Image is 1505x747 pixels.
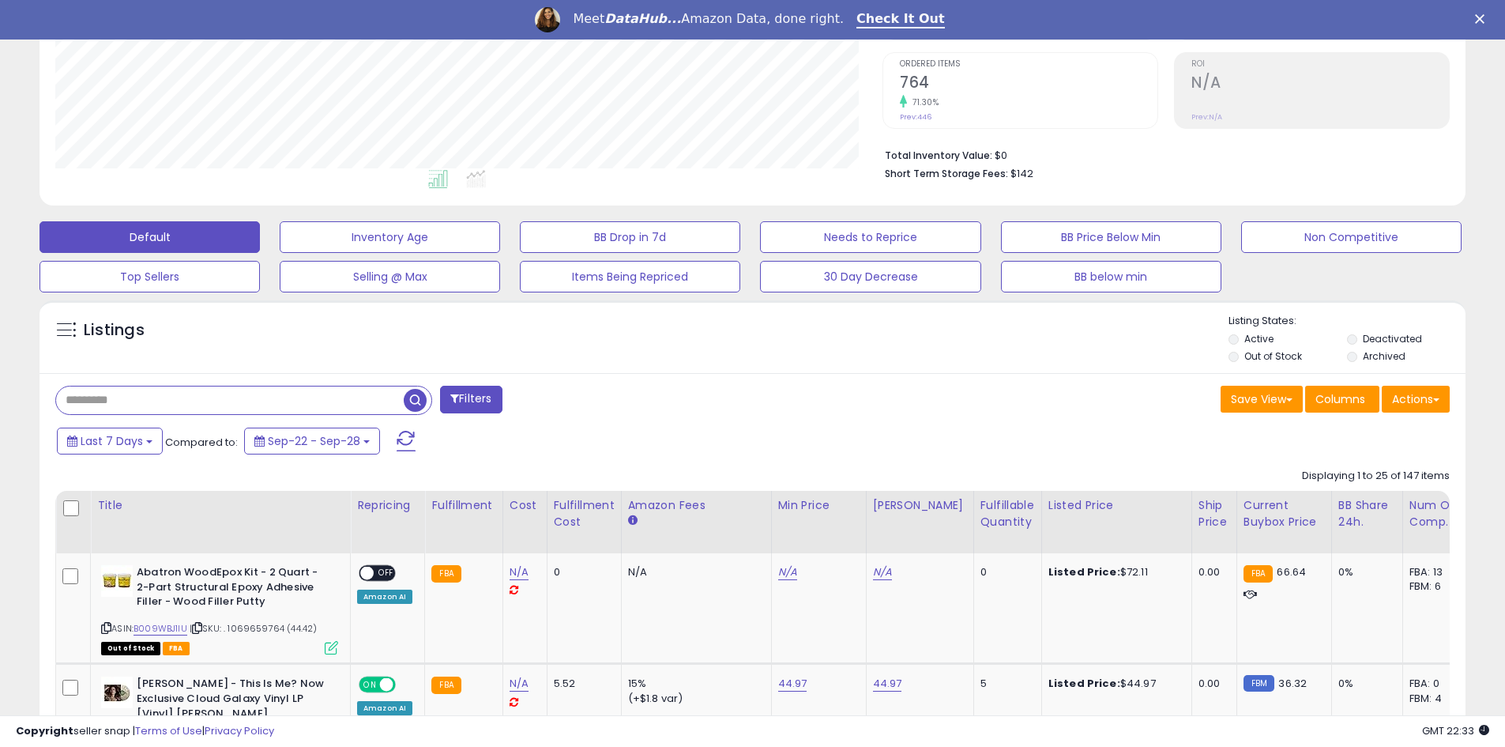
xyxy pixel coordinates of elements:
[510,564,529,580] a: N/A
[1244,675,1274,692] small: FBM
[628,692,759,706] div: (+$1.8 var)
[1244,349,1302,363] label: Out of Stock
[1382,386,1450,413] button: Actions
[1475,14,1491,24] div: Close
[357,590,412,604] div: Amazon AI
[16,724,274,739] div: seller snap | |
[1409,497,1467,530] div: Num of Comp.
[244,428,380,455] button: Sep-22 - Sep-28
[1191,112,1222,122] small: Prev: N/A
[1221,386,1303,413] button: Save View
[1198,565,1225,579] div: 0.00
[1305,386,1379,413] button: Columns
[16,723,73,738] strong: Copyright
[137,677,329,725] b: [PERSON_NAME] - This Is Me? Now Exclusive Cloud Galaxy Vinyl LP [Vinyl] [PERSON_NAME]
[873,676,902,692] a: 44.97
[360,678,380,692] span: ON
[1048,564,1120,579] b: Listed Price:
[280,261,500,292] button: Selling @ Max
[778,564,797,580] a: N/A
[431,677,461,694] small: FBA
[190,622,318,635] span: | SKU: . 1069659764 (44.42)
[980,677,1029,691] div: 5
[1278,676,1307,691] span: 36.32
[510,497,540,514] div: Cost
[760,261,980,292] button: 30 Day Decrease
[1048,677,1180,691] div: $44.97
[980,497,1035,530] div: Fulfillable Quantity
[280,221,500,253] button: Inventory Age
[760,221,980,253] button: Needs to Reprice
[1001,221,1221,253] button: BB Price Below Min
[885,149,992,162] b: Total Inventory Value:
[374,567,399,580] span: OFF
[628,514,638,528] small: Amazon Fees.
[84,319,145,341] h5: Listings
[57,428,163,455] button: Last 7 Days
[1244,497,1325,530] div: Current Buybox Price
[1198,677,1225,691] div: 0.00
[907,96,939,108] small: 71.30%
[101,642,160,655] span: All listings that are currently out of stock and unavailable for purchase on Amazon
[778,676,807,692] a: 44.97
[1198,497,1230,530] div: Ship Price
[1409,579,1462,594] div: FBM: 6
[205,723,274,738] a: Privacy Policy
[431,497,495,514] div: Fulfillment
[97,497,344,514] div: Title
[1409,565,1462,579] div: FBA: 13
[135,723,202,738] a: Terms of Use
[1010,166,1033,181] span: $142
[101,677,133,708] img: 41YIP1Y9exL._SL40_.jpg
[510,676,529,692] a: N/A
[900,74,1157,95] h2: 764
[1315,391,1365,407] span: Columns
[1338,497,1396,530] div: BB Share 24h.
[1302,469,1450,484] div: Displaying 1 to 25 of 147 items
[81,433,143,449] span: Last 7 Days
[1422,723,1489,738] span: 2025-10-6 22:33 GMT
[1228,314,1465,329] p: Listing States:
[1048,497,1185,514] div: Listed Price
[554,677,609,691] div: 5.52
[628,677,759,691] div: 15%
[554,497,615,530] div: Fulfillment Cost
[628,565,759,579] div: N/A
[1363,349,1405,363] label: Archived
[268,433,360,449] span: Sep-22 - Sep-28
[628,497,765,514] div: Amazon Fees
[134,622,187,636] a: B009WBJ1IU
[885,145,1438,164] li: $0
[573,11,844,27] div: Meet Amazon Data, done right.
[40,221,260,253] button: Default
[885,167,1008,180] b: Short Term Storage Fees:
[856,11,945,28] a: Check It Out
[1338,565,1390,579] div: 0%
[873,497,967,514] div: [PERSON_NAME]
[1409,692,1462,706] div: FBM: 4
[980,565,1029,579] div: 0
[101,565,133,597] img: 41D6f1VcNyL._SL40_.jpg
[163,642,190,655] span: FBA
[1001,261,1221,292] button: BB below min
[900,112,931,122] small: Prev: 446
[520,221,740,253] button: BB Drop in 7d
[137,565,329,613] b: Abatron WoodEpox Kit - 2 Quart - 2-Part Structural Epoxy Adhesive Filler - Wood Filler Putty
[778,497,860,514] div: Min Price
[535,7,560,32] img: Profile image for Georgie
[357,497,418,514] div: Repricing
[1191,74,1449,95] h2: N/A
[165,435,238,450] span: Compared to:
[440,386,502,413] button: Filters
[604,11,681,26] i: DataHub...
[101,565,338,653] div: ASIN:
[1277,564,1306,579] span: 66.64
[520,261,740,292] button: Items Being Repriced
[1244,565,1273,583] small: FBA
[1244,332,1274,345] label: Active
[1191,60,1449,69] span: ROI
[1409,677,1462,691] div: FBA: 0
[873,564,892,580] a: N/A
[393,678,419,692] span: OFF
[1363,332,1422,345] label: Deactivated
